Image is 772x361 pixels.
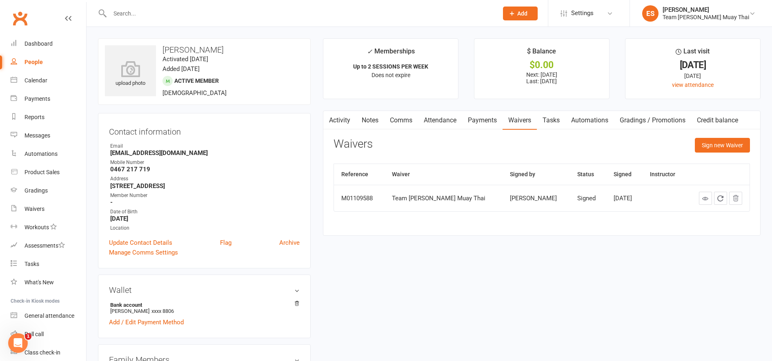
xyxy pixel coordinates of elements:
[418,111,462,130] a: Attendance
[24,261,39,267] div: Tasks
[11,273,86,292] a: What's New
[482,71,602,84] p: Next: [DATE] Last: [DATE]
[11,163,86,182] a: Product Sales
[323,111,356,130] a: Activity
[110,175,300,183] div: Address
[24,224,49,230] div: Workouts
[385,164,503,185] th: Waiver
[334,164,385,185] th: Reference
[24,331,44,337] div: Roll call
[11,145,86,163] a: Automations
[11,182,86,200] a: Gradings
[11,126,86,145] a: Messages
[110,199,300,206] strong: -
[24,77,47,84] div: Calendar
[174,78,219,84] span: Active member
[105,45,304,54] h3: [PERSON_NAME]
[151,308,174,314] span: xxxx 8806
[527,46,556,61] div: $ Balance
[109,238,172,248] a: Update Contact Details
[107,8,492,19] input: Search...
[24,59,43,65] div: People
[577,195,599,202] div: Signed
[110,182,300,190] strong: [STREET_ADDRESS]
[503,164,570,185] th: Signed by
[384,111,418,130] a: Comms
[162,55,208,63] time: Activated [DATE]
[614,111,691,130] a: Gradings / Promotions
[691,111,744,130] a: Credit balance
[24,151,58,157] div: Automations
[110,208,300,216] div: Date of Birth
[10,8,30,29] a: Clubworx
[614,195,635,202] div: [DATE]
[353,63,428,70] strong: Up to 2 SESSIONS PER WEEK
[11,255,86,273] a: Tasks
[11,200,86,218] a: Waivers
[24,242,65,249] div: Assessments
[482,61,602,69] div: $0.00
[25,333,31,340] span: 1
[24,206,44,212] div: Waivers
[11,307,86,325] a: General attendance kiosk mode
[109,248,178,257] a: Manage Comms Settings
[24,187,48,194] div: Gradings
[24,114,44,120] div: Reports
[24,95,50,102] div: Payments
[517,10,527,17] span: Add
[8,333,28,353] iframe: Intercom live chat
[537,111,565,130] a: Tasks
[11,218,86,237] a: Workouts
[672,82,714,88] a: view attendance
[571,4,594,22] span: Settings
[606,164,643,185] th: Signed
[109,301,300,315] li: [PERSON_NAME]
[110,192,300,199] div: Member Number
[24,279,54,286] div: What's New
[11,71,86,90] a: Calendar
[341,195,377,202] div: M01109588
[109,286,300,295] h3: Wallet
[24,40,53,47] div: Dashboard
[110,302,296,308] strong: Bank account
[676,46,710,61] div: Last visit
[109,124,300,136] h3: Contact information
[570,164,606,185] th: Status
[643,164,686,185] th: Instructor
[565,111,614,130] a: Automations
[372,72,410,78] span: Does not expire
[220,238,231,248] a: Flag
[11,237,86,255] a: Assessments
[110,159,300,166] div: Mobile Number
[109,317,184,327] a: Add / Edit Payment Method
[633,71,753,80] div: [DATE]
[11,108,86,126] a: Reports
[24,132,50,139] div: Messages
[663,6,749,13] div: [PERSON_NAME]
[110,166,300,173] strong: 0467 217 719
[24,169,60,175] div: Product Sales
[162,89,227,97] span: [DEMOGRAPHIC_DATA]
[356,111,384,130] a: Notes
[24,349,60,356] div: Class check-in
[367,48,372,55] i: ✓
[663,13,749,21] div: Team [PERSON_NAME] Muay Thai
[503,111,537,130] a: Waivers
[633,61,753,69] div: [DATE]
[367,46,415,61] div: Memberships
[110,224,300,232] div: Location
[110,215,300,222] strong: [DATE]
[695,138,750,153] button: Sign new Waiver
[110,149,300,157] strong: [EMAIL_ADDRESS][DOMAIN_NAME]
[24,312,74,319] div: General attendance
[510,195,563,202] div: [PERSON_NAME]
[11,325,86,343] a: Roll call
[11,53,86,71] a: People
[462,111,503,130] a: Payments
[392,195,496,202] div: Team [PERSON_NAME] Muay Thai
[279,238,300,248] a: Archive
[642,5,659,22] div: ES
[11,90,86,108] a: Payments
[162,65,200,73] time: Added [DATE]
[334,138,373,151] h3: Waivers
